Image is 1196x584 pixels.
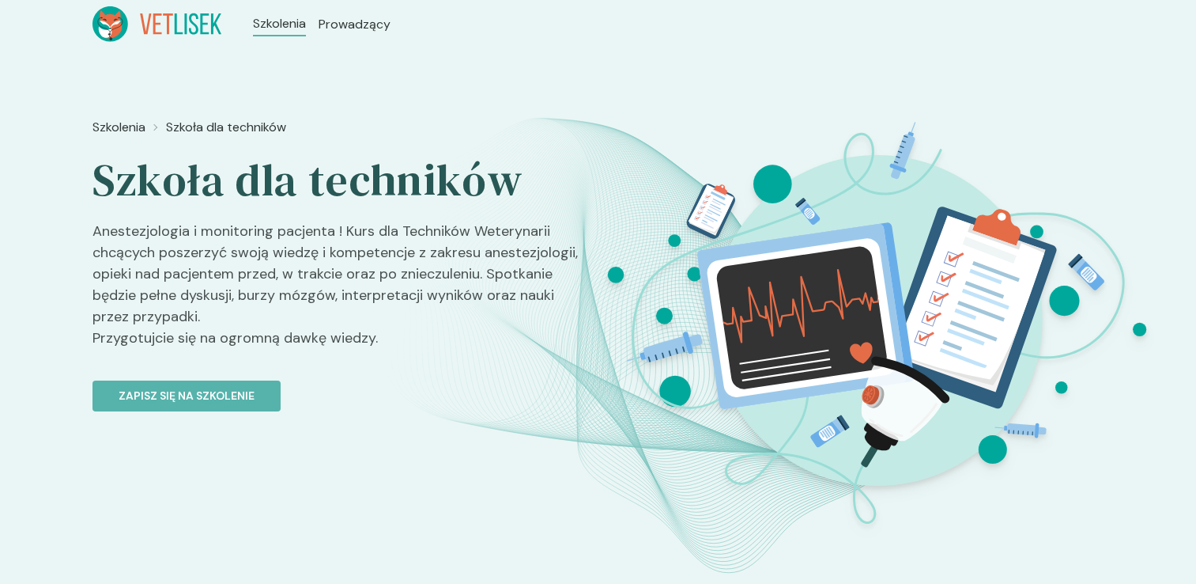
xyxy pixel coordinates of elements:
a: Szkolenia [253,14,306,33]
a: Szkoła dla techników [166,118,286,137]
a: Zapisz się na szkolenie [92,362,586,411]
a: Prowadzący [319,15,390,34]
a: Szkolenia [92,118,145,137]
img: Z2B_E5bqstJ98k06_Technicy_BT.svg [596,112,1157,533]
h2: Szkoła dla techników [92,153,586,208]
button: Zapisz się na szkolenie [92,381,281,411]
p: Anestezjologia i monitoring pacjenta ! Kurs dla Techników Weterynarii chcących poszerzyć swoją wi... [92,221,586,362]
p: Zapisz się na szkolenie [119,388,255,404]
